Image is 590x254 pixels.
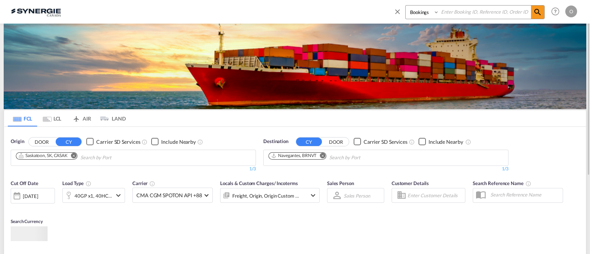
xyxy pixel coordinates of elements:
div: 40GP x1 40HC x1icon-chevron-down [62,188,125,203]
button: CY [296,138,322,146]
span: Help [549,5,562,18]
div: Include Nearby [428,138,463,146]
span: Origin [11,138,24,145]
span: Carrier [132,180,155,186]
div: 1/3 [263,166,509,172]
button: Remove [66,153,77,160]
input: Enter Customer Details [407,190,463,201]
span: Destination [263,138,288,145]
div: [DATE] [11,188,55,203]
span: Search Currency [11,219,43,224]
div: Carrier SD Services [96,138,140,146]
button: DOOR [323,138,349,146]
md-datepicker: Select [11,203,16,213]
md-tab-item: AIR [67,110,96,126]
input: Enter Booking ID, Reference ID, Order ID [439,6,531,18]
div: Carrier SD Services [364,138,407,146]
span: / Incoterms [274,180,298,186]
md-chips-wrap: Chips container. Use arrow keys to select chips. [267,150,402,164]
md-icon: icon-information-outline [86,181,91,187]
md-icon: Unchecked: Search for CY (Container Yard) services for all selected carriers.Checked : Search for... [142,139,147,145]
span: Customer Details [392,180,429,186]
div: O [565,6,577,17]
md-tab-item: LAND [96,110,126,126]
button: Remove [315,153,326,160]
md-checkbox: Checkbox No Ink [86,138,140,146]
md-icon: icon-airplane [72,114,81,120]
md-icon: icon-chevron-down [114,191,123,200]
div: Freight Origin Origin Custom Destination Destination Custom Factory Stuffing [232,191,299,201]
md-chips-wrap: Chips container. Use arrow keys to select chips. [15,150,153,164]
md-checkbox: Checkbox No Ink [354,138,407,146]
md-icon: Unchecked: Ignores neighbouring ports when fetching rates.Checked : Includes neighbouring ports w... [197,139,203,145]
md-tab-item: LCL [37,110,67,126]
div: Press delete to remove this chip. [271,153,318,159]
div: 1/3 [11,166,256,172]
md-icon: Unchecked: Ignores neighbouring ports when fetching rates.Checked : Includes neighbouring ports w... [465,139,471,145]
img: LCL+%26+FCL+BACKGROUND.png [4,24,586,109]
md-icon: icon-chevron-down [309,191,317,200]
span: Locals & Custom Charges [220,180,298,186]
span: icon-close [393,5,405,23]
md-tab-item: FCL [8,110,37,126]
md-icon: Your search will be saved by the below given name [525,181,531,187]
md-checkbox: Checkbox No Ink [419,138,463,146]
md-icon: The selected Trucker/Carrierwill be displayed in the rate results If the rates are from another f... [149,181,155,187]
div: Include Nearby [161,138,196,146]
span: Load Type [62,180,91,186]
span: Cut Off Date [11,180,38,186]
md-pagination-wrapper: Use the left and right arrow keys to navigate between tabs [8,110,126,126]
img: 1f56c880d42311ef80fc7dca854c8e59.png [11,3,61,20]
md-icon: icon-close [393,7,402,15]
input: Chips input. [329,152,399,164]
div: Help [549,5,565,18]
div: 40GP x1 40HC x1 [74,191,112,201]
span: CMA CGM SPOTON API +88 [136,192,202,199]
md-checkbox: Checkbox No Ink [151,138,196,146]
md-select: Sales Person [343,190,371,201]
md-icon: Unchecked: Search for CY (Container Yard) services for all selected carriers.Checked : Search for... [409,139,415,145]
button: DOOR [29,138,55,146]
span: Search Reference Name [473,180,531,186]
span: icon-magnify [531,6,544,19]
input: Chips input. [80,152,150,164]
div: Freight Origin Origin Custom Destination Destination Custom Factory Stuffingicon-chevron-down [220,188,320,203]
div: Navegantes, BRNVT [271,153,316,159]
input: Search Reference Name [487,189,563,200]
div: Saskatoon, SK, CASAK [18,153,67,159]
button: CY [56,138,81,146]
div: [DATE] [23,193,38,199]
md-icon: icon-magnify [533,8,542,17]
span: Sales Person [327,180,354,186]
div: Press delete to remove this chip. [18,153,69,159]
